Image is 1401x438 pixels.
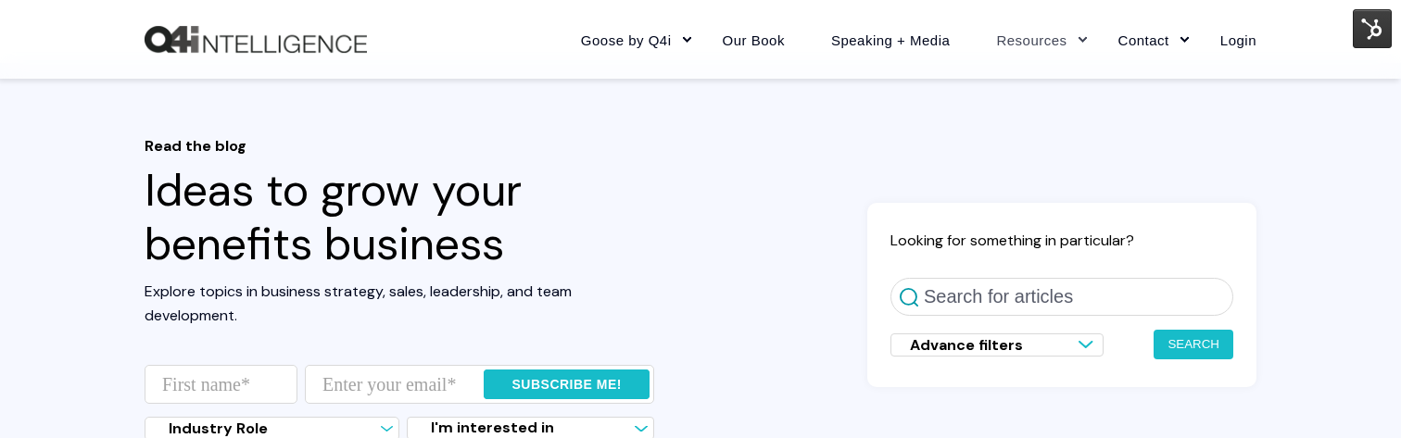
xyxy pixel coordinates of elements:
span: Advance filters [910,335,1023,355]
input: Search for articles [890,278,1233,316]
img: Q4intelligence, LLC logo [145,26,367,54]
button: Search [1154,330,1233,359]
h2: Looking for something in particular? [890,231,1233,250]
input: First name* [145,365,297,404]
img: HubSpot Tools Menu Toggle [1353,9,1392,48]
span: Read the blog [145,137,654,155]
a: Back to Home [145,26,367,54]
h1: Ideas to grow your benefits business [145,137,654,270]
span: Explore topics in business strategy, sales, leadership, and team development. [145,282,572,325]
span: I'm interested in [431,418,554,437]
input: Subscribe me! [484,369,650,399]
input: Enter your email* [305,365,654,404]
